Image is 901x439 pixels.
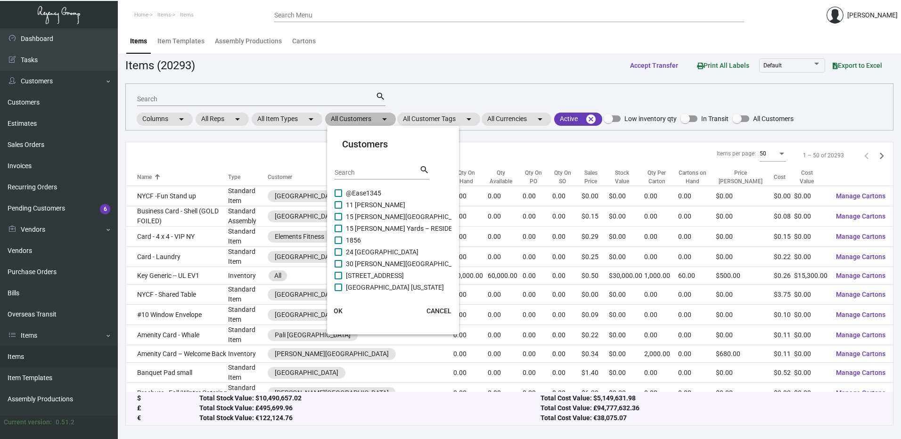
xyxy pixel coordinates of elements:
span: 24 [GEOGRAPHIC_DATA] [346,246,418,258]
span: 1856 [346,235,361,246]
span: 30 [PERSON_NAME][GEOGRAPHIC_DATA] - Residences [346,258,507,269]
mat-card-title: Customers [342,137,444,151]
button: OK [323,302,353,319]
span: OK [334,307,343,315]
span: 15 [PERSON_NAME][GEOGRAPHIC_DATA] – RESIDENCES [346,211,514,222]
div: Current version: [4,417,52,427]
span: [GEOGRAPHIC_DATA] [US_STATE] [346,282,444,293]
span: 15 [PERSON_NAME] Yards – RESIDENCES - Inactive [346,223,497,234]
mat-icon: search [419,164,429,176]
button: CANCEL [419,302,459,319]
div: 0.51.2 [56,417,74,427]
span: 11 [PERSON_NAME] [346,199,405,211]
span: @Ease1345 [346,187,381,199]
span: [STREET_ADDRESS] [346,270,404,281]
span: CANCEL [426,307,451,315]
